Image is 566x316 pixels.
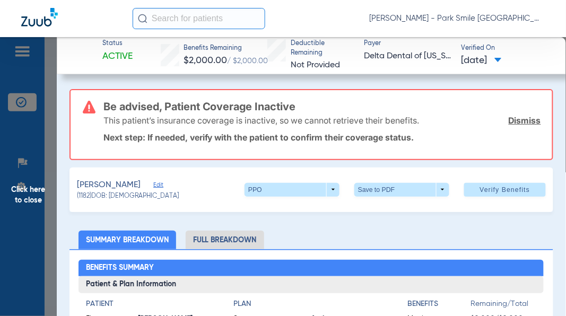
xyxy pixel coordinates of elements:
img: Search Icon [138,14,147,23]
span: (1182) DOB: [DEMOGRAPHIC_DATA] [77,192,179,201]
span: [PERSON_NAME] - Park Smile [GEOGRAPHIC_DATA] [370,13,545,24]
h2: Benefits Summary [79,260,544,277]
button: PPO [245,183,339,197]
span: [PERSON_NAME] [77,179,141,192]
span: / $2,000.00 [228,57,268,65]
h4: Benefits [408,299,471,310]
span: Benefits Remaining [184,44,268,54]
button: Save to PDF [354,183,449,197]
span: Deductible Remaining [291,39,355,58]
span: [DATE] [461,54,502,67]
img: Zuub Logo [21,8,58,27]
h3: Be advised, Patient Coverage Inactive [103,101,541,112]
span: Status [102,39,133,49]
span: Delta Dental of [US_STATE] [364,50,452,63]
span: Payer [364,39,452,49]
li: Full Breakdown [186,231,264,249]
span: Verified On [461,44,548,54]
li: Summary Breakdown [79,231,176,249]
img: error-icon [83,101,95,113]
span: Remaining/Total [471,299,537,313]
p: Next step: If needed, verify with the patient to confirm their coverage status. [103,132,541,143]
a: Dismiss [509,115,541,126]
span: $2,000.00 [184,56,228,65]
h4: Plan [233,299,389,310]
iframe: Chat Widget [513,265,566,316]
span: Active [102,50,133,63]
app-breakdown-title: Benefits [408,299,471,313]
button: Verify Benefits [464,183,546,197]
h4: Patient [86,299,215,310]
p: This patient’s insurance coverage is inactive, so we cannot retrieve their benefits. [103,115,420,126]
input: Search for patients [133,8,265,29]
h3: Patient & Plan Information [79,276,544,293]
span: Edit [153,181,163,191]
span: Verify Benefits [480,186,530,194]
span: Not Provided [291,61,340,69]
